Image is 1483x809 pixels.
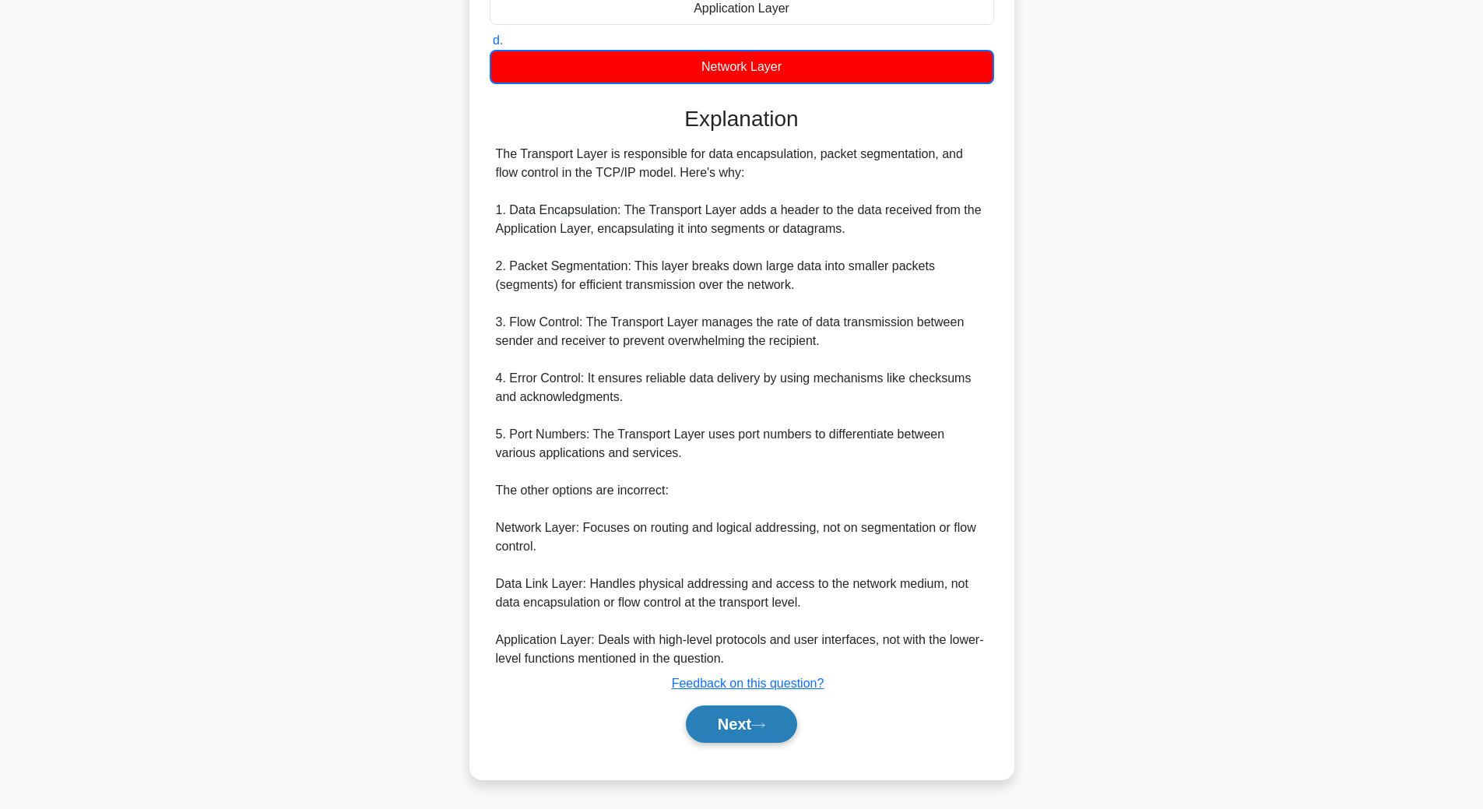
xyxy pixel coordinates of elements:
[672,677,824,690] a: Feedback on this question?
[493,33,503,47] span: d.
[686,705,797,743] button: Next
[499,106,985,132] h3: Explanation
[496,145,988,668] div: The Transport Layer is responsible for data encapsulation, packet segmentation, and flow control ...
[490,50,994,84] div: Network Layer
